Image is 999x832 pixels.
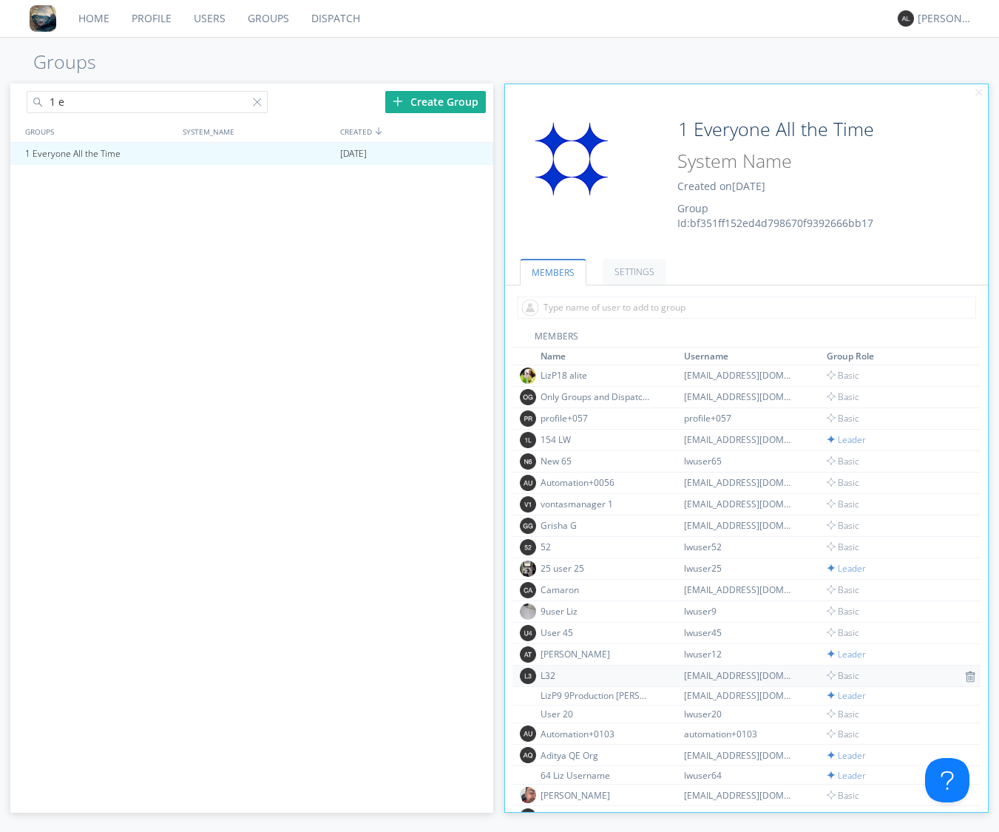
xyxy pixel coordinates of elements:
img: icon-trash.svg [965,671,975,683]
div: [EMAIL_ADDRESS][DOMAIN_NAME] [684,369,795,382]
img: 305fa19a2e58434bb3f4e88bbfc8325e [520,603,536,620]
img: 30b4fc036c134896bbcaf3271c59502e [520,561,536,577]
div: profile+057 [541,412,651,425]
img: 80e68eabbbac43a884e96875f533d71b [520,797,536,813]
img: 373638.png [520,539,536,555]
span: Basic [827,476,859,489]
div: lwuser20 [684,712,795,725]
span: Basic [827,798,859,811]
div: automation+0103 [684,734,795,746]
span: Basic [827,390,859,403]
div: User 20 [541,712,651,725]
div: Only Groups and Dispatch Tabs [541,390,651,403]
div: GROUPS [21,121,176,142]
img: 373638.png [520,496,536,513]
div: LizP9 9Production [PERSON_NAME] [541,691,651,703]
div: 154 LW [541,433,651,446]
div: 1 Everyone All the Time [21,143,178,165]
input: Type name of user to add to group [517,297,976,319]
input: System Name [672,147,911,175]
img: 8ff700cf5bab4eb8a436322861af2272 [30,5,56,32]
div: [PERSON_NAME] [541,798,651,811]
span: Basic [827,605,859,618]
span: Basic [827,498,859,510]
div: SYSTEM_NAME [179,121,336,142]
div: [PERSON_NAME] [918,11,973,26]
div: [EMAIL_ADDRESS][DOMAIN_NAME] [684,584,795,596]
div: Automation+0103 [541,734,651,746]
img: 373638.png [520,732,536,748]
span: Basic [827,712,859,725]
div: Grisha G [541,519,651,532]
img: 373638.png [520,432,536,448]
div: [EMAIL_ADDRESS][DOMAIN_NAME] [684,798,795,811]
div: MEMBERS [512,330,981,348]
div: profile+057 [684,412,795,425]
div: [PERSON_NAME] [541,648,651,660]
span: Basic [827,669,859,682]
div: [EMAIL_ADDRESS][DOMAIN_NAME] [684,669,795,682]
div: 25 user 25 [541,562,651,575]
div: [EMAIL_ADDRESS][DOMAIN_NAME] [684,433,795,446]
div: CREATED [336,121,495,142]
div: Automation+0056 [541,476,651,489]
div: lwuser52 [684,541,795,553]
img: plus.svg [393,96,403,106]
span: Group Id: bf351ff152ed4d798670f9392666bb17 [677,201,873,230]
div: Camaron [541,584,651,596]
div: lwuser25 [684,562,795,575]
img: 373638.png [520,518,536,534]
div: 64 Liz Username [541,777,651,789]
div: [EMAIL_ADDRESS][DOMAIN_NAME] [684,498,795,510]
a: SETTINGS [603,259,666,285]
img: 373638.png [898,10,914,27]
div: vontasmanager 1 [541,498,651,510]
div: [EMAIL_ADDRESS][DOMAIN_NAME] [684,755,795,768]
div: LizP18 alite [541,369,651,382]
div: lwuser9 [684,605,795,618]
input: Search groups [27,91,268,113]
div: lwuser64 [684,777,795,789]
span: Basic [827,584,859,596]
span: Leader [827,562,866,575]
img: 0d0fd784be474909b6fb18e3a1b02fc7 [520,368,536,384]
span: Basic [827,369,859,382]
th: Toggle SortBy [538,348,682,365]
span: Basic [827,455,859,467]
span: Basic [827,412,859,425]
div: New 65 [541,455,651,467]
span: Created on [677,179,765,193]
img: 373638.png [520,625,536,641]
span: [DATE] [340,143,367,165]
img: 373638.png [520,668,536,684]
div: Create Group [385,91,486,113]
div: [EMAIL_ADDRESS][DOMAIN_NAME] [684,476,795,489]
span: Leader [827,755,866,768]
div: lwuser12 [684,648,795,660]
div: [EMAIL_ADDRESS][DOMAIN_NAME] [684,691,795,703]
span: Leader [827,777,866,789]
div: L32 [541,669,651,682]
iframe: Toggle Customer Support [925,758,969,802]
img: 373638.png [520,410,536,427]
th: Toggle SortBy [682,348,825,365]
span: [DATE] [732,179,765,193]
span: Leader [827,691,866,703]
a: MEMBERS [520,259,586,285]
img: 3bbc311a52b54698903a55b0341731c5 [520,689,536,706]
span: Basic [827,541,859,553]
span: Basic [827,734,859,746]
div: 9user Liz [541,605,651,618]
div: lwuser45 [684,626,795,639]
img: 373638.png [520,389,536,405]
img: 373638.png [520,775,536,791]
img: 373638.png [520,453,536,470]
a: 1 Everyone All the Time[DATE] [10,143,493,165]
th: Toggle SortBy [824,348,962,365]
div: [EMAIL_ADDRESS][DOMAIN_NAME] [684,519,795,532]
span: Basic [827,626,859,639]
div: Aditya QE Org [541,755,651,768]
img: 373638.png [520,582,536,598]
div: 52 [541,541,651,553]
div: lwuser65 [684,455,795,467]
